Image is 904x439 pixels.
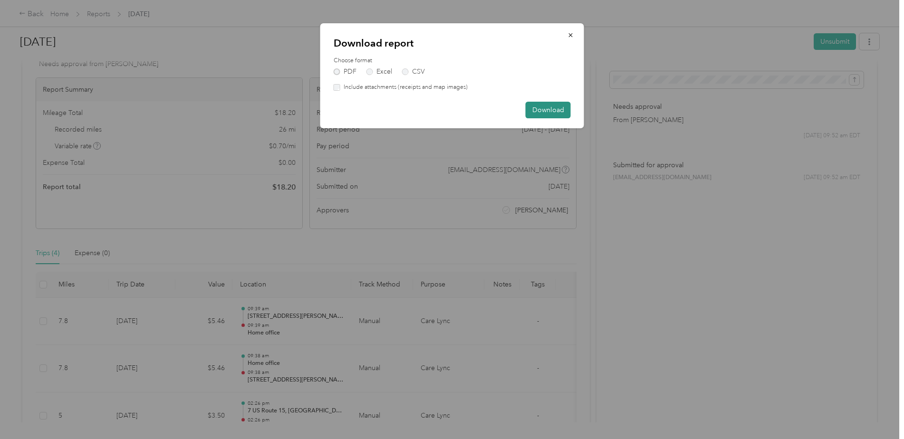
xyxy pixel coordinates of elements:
[334,68,356,75] label: PDF
[851,386,904,439] iframe: Everlance-gr Chat Button Frame
[526,102,571,118] button: Download
[340,83,468,92] label: Include attachments (receipts and map images)
[402,68,425,75] label: CSV
[334,57,571,65] label: Choose format
[366,68,392,75] label: Excel
[334,37,571,50] p: Download report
